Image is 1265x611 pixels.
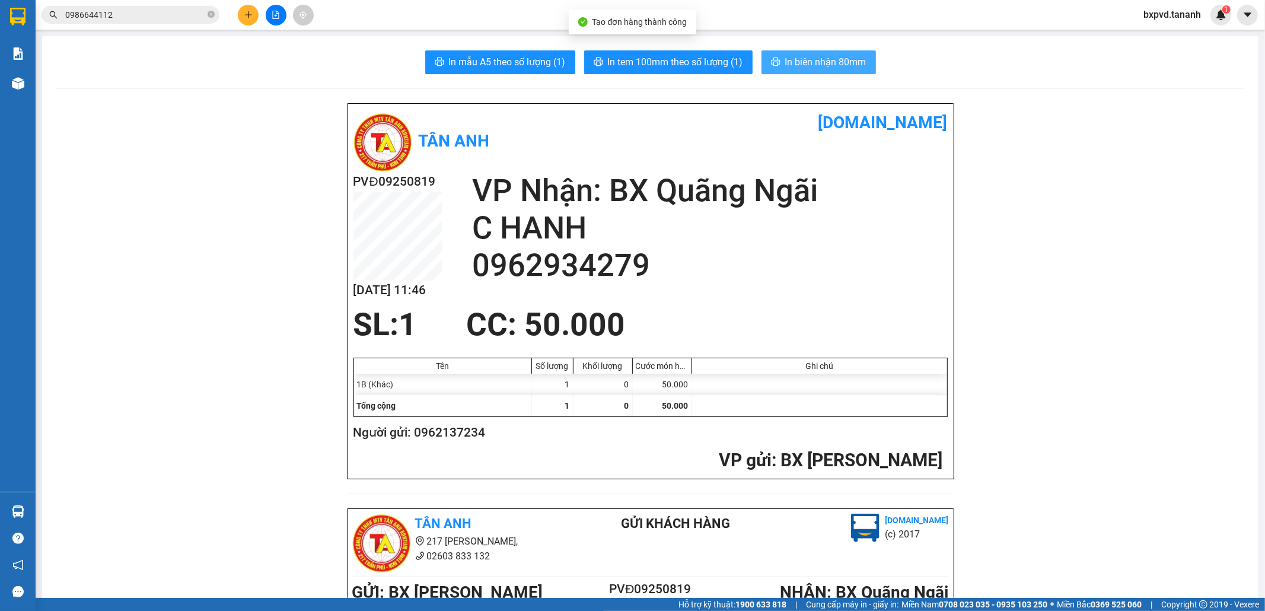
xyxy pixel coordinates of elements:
[10,8,26,26] img: logo-vxr
[126,82,142,99] span: SL
[578,17,588,27] span: check-circle
[299,11,307,19] span: aim
[12,559,24,571] span: notification
[565,401,570,410] span: 1
[472,172,948,209] h2: VP Nhận: BX Quãng Ngãi
[662,401,689,410] span: 50.000
[608,55,743,69] span: In tem 100mm theo số lượng (1)
[208,9,215,21] span: close-circle
[818,113,948,132] b: [DOMAIN_NAME]
[352,534,573,549] li: 217 [PERSON_NAME],
[1222,5,1231,14] sup: 1
[939,600,1047,609] strong: 0708 023 035 - 0935 103 250
[352,549,573,564] li: 02603 833 132
[353,306,399,343] span: SL:
[576,361,629,371] div: Khối lượng
[1091,600,1142,609] strong: 0369 525 060
[415,536,425,546] span: environment
[415,551,425,561] span: phone
[1151,598,1152,611] span: |
[238,5,259,26] button: plus
[795,598,797,611] span: |
[10,84,211,98] div: Tên hàng: THÙNG ( : 1 )
[272,11,280,19] span: file-add
[12,47,24,60] img: solution-icon
[10,11,28,24] span: Gửi:
[352,514,412,573] img: logo.jpg
[293,5,314,26] button: aim
[785,55,866,69] span: In biên nhận 80mm
[573,374,633,395] div: 0
[244,11,253,19] span: plus
[472,247,948,284] h2: 0962934279
[851,514,880,542] img: logo.jpg
[357,401,396,410] span: Tổng cộng
[10,10,106,39] div: BX [PERSON_NAME]
[1057,598,1142,611] span: Miền Bắc
[114,10,211,39] div: VP [PERSON_NAME]
[114,11,142,24] span: Nhận:
[353,113,413,172] img: logo.jpg
[806,598,898,611] span: Cung cấp máy in - giấy in:
[771,57,780,68] span: printer
[353,172,442,192] h2: PVĐ09250819
[1242,9,1253,20] span: caret-down
[353,448,943,473] h2: : BX [PERSON_NAME]
[1224,5,1228,14] span: 1
[695,361,944,371] div: Ghi chú
[594,57,603,68] span: printer
[352,583,543,602] b: GỬI : BX [PERSON_NAME]
[472,209,948,247] h2: C HANH
[12,77,24,90] img: warehouse-icon
[735,600,786,609] strong: 1900 633 818
[399,306,418,343] span: 1
[435,57,444,68] span: printer
[532,374,573,395] div: 1
[1216,9,1226,20] img: icon-new-feature
[633,374,692,395] div: 50.000
[266,5,286,26] button: file-add
[208,11,215,18] span: close-circle
[636,361,689,371] div: Cước món hàng
[624,401,629,410] span: 0
[901,598,1047,611] span: Miền Nam
[9,62,108,77] div: 50.000
[1134,7,1210,22] span: bxpvd.tananh
[1199,600,1207,609] span: copyright
[419,131,490,151] b: Tân Anh
[780,583,948,602] b: NHẬN : BX Quãng Ngãi
[114,39,211,55] div: 0981267671
[357,361,528,371] div: Tên
[621,516,730,531] b: Gửi khách hàng
[1237,5,1258,26] button: caret-down
[12,586,24,597] span: message
[535,361,570,371] div: Số lượng
[12,533,24,544] span: question-circle
[761,50,876,74] button: printerIn biên nhận 80mm
[9,63,27,76] span: CR :
[601,580,700,599] h2: PVĐ09250819
[354,374,532,395] div: 1B (Khác)
[885,527,949,542] li: (c) 2017
[719,450,772,470] span: VP gửi
[1050,602,1054,607] span: ⚪️
[12,505,24,518] img: warehouse-icon
[65,8,205,21] input: Tìm tên, số ĐT hoặc mã đơn
[353,281,442,300] h2: [DATE] 11:46
[415,516,472,531] b: Tân Anh
[49,11,58,19] span: search
[584,50,753,74] button: printerIn tem 100mm theo số lượng (1)
[353,423,943,443] h2: Người gửi: 0962137234
[592,17,687,27] span: Tạo đơn hàng thành công
[425,50,575,74] button: printerIn mẫu A5 theo số lượng (1)
[678,598,786,611] span: Hỗ trợ kỹ thuật:
[459,307,632,342] div: CC : 50.000
[885,515,949,525] b: [DOMAIN_NAME]
[449,55,566,69] span: In mẫu A5 theo số lượng (1)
